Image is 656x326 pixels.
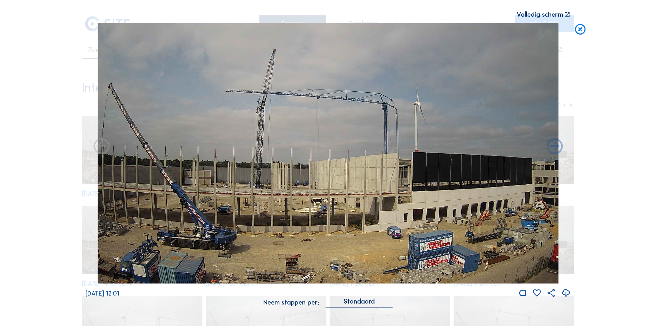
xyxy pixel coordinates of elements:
i: Forward [92,137,111,156]
i: Back [545,137,564,156]
img: Image [98,23,559,284]
div: Volledig scherm [517,11,563,18]
div: Standaard [326,298,393,308]
div: Standaard [344,298,375,304]
span: [DATE] 12:01 [86,289,119,297]
div: Neem stappen per: [263,299,319,306]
